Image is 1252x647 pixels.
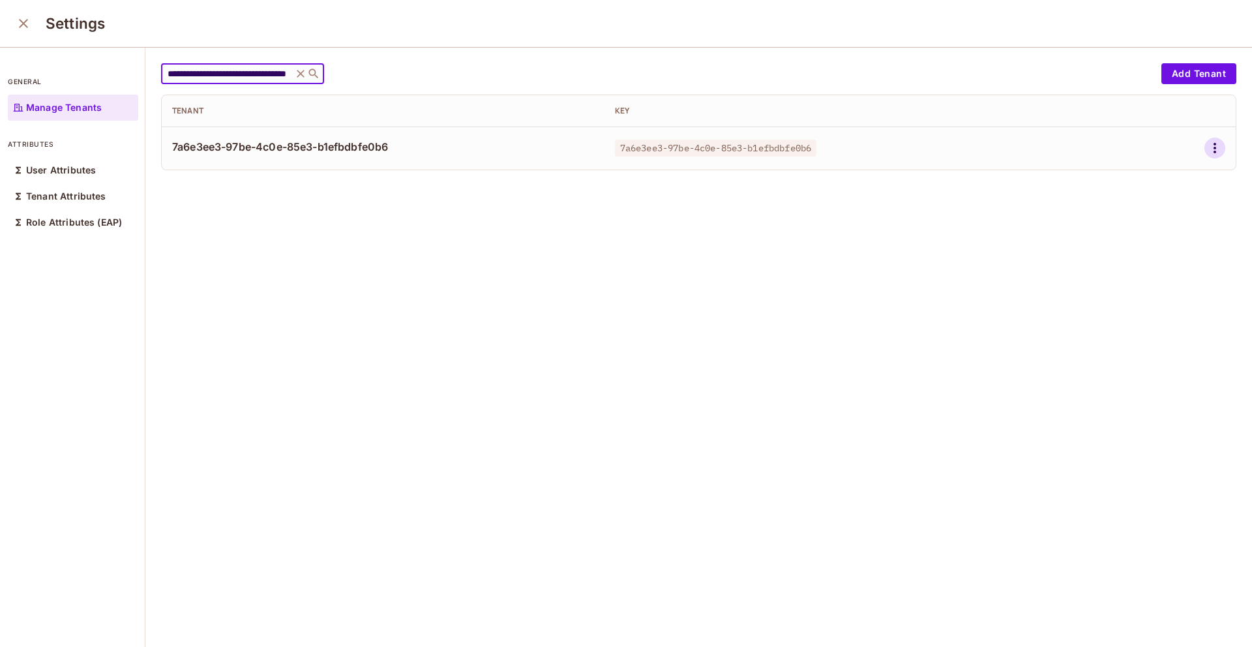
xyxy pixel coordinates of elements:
span: 7a6e3ee3-97be-4c0e-85e3-b1efbdbfe0b6 [615,140,816,157]
p: Manage Tenants [26,102,102,113]
p: Role Attributes (EAP) [26,217,122,228]
div: Tenant [172,106,594,116]
h3: Settings [46,14,105,33]
div: Key [615,106,1037,116]
p: attributes [8,139,138,149]
span: 7a6e3ee3-97be-4c0e-85e3-b1efbdbfe0b6 [172,140,594,154]
p: User Attributes [26,165,96,175]
button: Add Tenant [1161,63,1236,84]
p: Tenant Attributes [26,191,106,202]
p: general [8,76,138,87]
button: close [10,10,37,37]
